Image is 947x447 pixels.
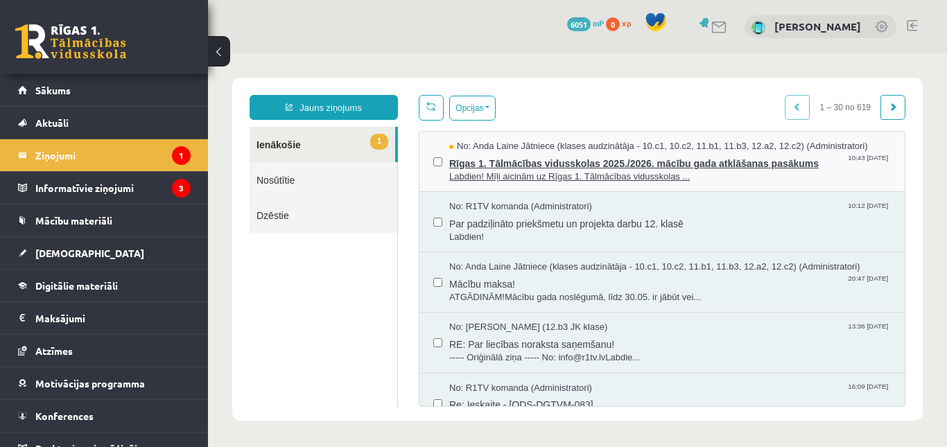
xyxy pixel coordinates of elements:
[774,19,861,33] a: [PERSON_NAME]
[241,328,384,342] span: No: R1TV komanda (Administratori)
[35,377,145,389] span: Motivācijas programma
[18,139,191,171] a: Ziņojumi1
[241,42,288,67] button: Opcijas
[241,268,399,281] span: No: [PERSON_NAME] (12.b3 JK klase)
[18,237,191,269] a: [DEMOGRAPHIC_DATA]
[637,147,683,157] span: 10:12 [DATE]
[241,147,683,190] a: No: R1TV komanda (Administratori) 10:12 [DATE] Par padziļināto priekšmetu un projekta darbu 12. k...
[593,17,604,28] span: mP
[172,179,191,198] i: 3
[35,247,144,259] span: [DEMOGRAPHIC_DATA]
[35,344,73,357] span: Atzīmes
[241,220,683,238] span: Mācību maksa!
[42,144,189,179] a: Dzēstie
[622,17,631,28] span: xp
[18,204,191,236] a: Mācību materiāli
[35,214,112,227] span: Mācību materiāli
[241,281,683,298] span: RE: Par liecības noraksta saņemšanu!
[241,207,652,220] span: No: Anda Laine Jātniece (klases audzinātāja - 10.c1, 10.c2, 11.b1, 11.b3, 12.a2, 12.c2) (Administ...
[35,139,191,171] legend: Ziņojumi
[241,268,683,310] a: No: [PERSON_NAME] (12.b3 JK klase) 13:36 [DATE] RE: Par liecības noraksta saņemšanu! ----- Oriģin...
[751,21,765,35] img: Katrīna Šēnfelde
[637,268,683,278] span: 13:36 [DATE]
[18,74,191,106] a: Sākums
[241,160,683,177] span: Par padziļināto priekšmetu un projekta darbu 12. klasē
[241,147,384,160] span: No: R1TV komanda (Administratori)
[637,100,683,110] span: 10:43 [DATE]
[172,146,191,165] i: 1
[18,270,191,301] a: Digitālie materiāli
[162,80,180,96] span: 1
[18,172,191,204] a: Informatīvie ziņojumi3
[15,24,126,59] a: Rīgas 1. Tālmācības vidusskola
[35,116,69,129] span: Aktuāli
[18,107,191,139] a: Aktuāli
[241,87,683,130] a: No: Anda Laine Jātniece (klases audzinātāja - 10.c1, 10.c2, 11.b1, 11.b3, 12.a2, 12.c2) (Administ...
[18,302,191,334] a: Maksājumi
[18,367,191,399] a: Motivācijas programma
[18,335,191,367] a: Atzīmes
[637,328,683,339] span: 16:09 [DATE]
[567,17,604,28] a: 6051 mP
[241,207,683,250] a: No: Anda Laine Jātniece (klases audzinātāja - 10.c1, 10.c2, 11.b1, 11.b3, 12.a2, 12.c2) (Administ...
[602,42,673,67] span: 1 – 30 no 619
[241,87,660,100] span: No: Anda Laine Jātniece (klases audzinātāja - 10.c1, 10.c2, 11.b1, 11.b3, 12.a2, 12.c2) (Administ...
[606,17,620,31] span: 0
[241,117,683,130] span: Labdien! Mīļi aicinām uz Rīgas 1. Tālmācības vidusskolas ...
[606,17,638,28] a: 0 xp
[241,100,683,117] span: Rīgas 1. Tālmācības vidusskolas 2025./2026. mācību gada atklāšanas pasākums
[241,177,683,191] span: Labdien!
[42,73,187,109] a: 1Ienākošie
[42,42,190,67] a: Jauns ziņojums
[35,279,118,292] span: Digitālie materiāli
[35,302,191,334] legend: Maksājumi
[637,220,683,231] span: 20:47 [DATE]
[35,172,191,204] legend: Informatīvie ziņojumi
[241,328,683,371] a: No: R1TV komanda (Administratori) 16:09 [DATE] Re: Ieskaite - [QDS-DGTVM-083]
[241,238,683,251] span: ATGĀDINĀM!Mācību gada noslēgumā, līdz 30.05. ir jābūt vei...
[241,341,683,358] span: Re: Ieskaite - [QDS-DGTVM-083]
[18,400,191,432] a: Konferences
[567,17,591,31] span: 6051
[42,109,189,144] a: Nosūtītie
[35,410,94,422] span: Konferences
[35,84,71,96] span: Sākums
[241,298,683,311] span: ----- Oriģinālā ziņa ----- No: info@r1tv.lvLabdie...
